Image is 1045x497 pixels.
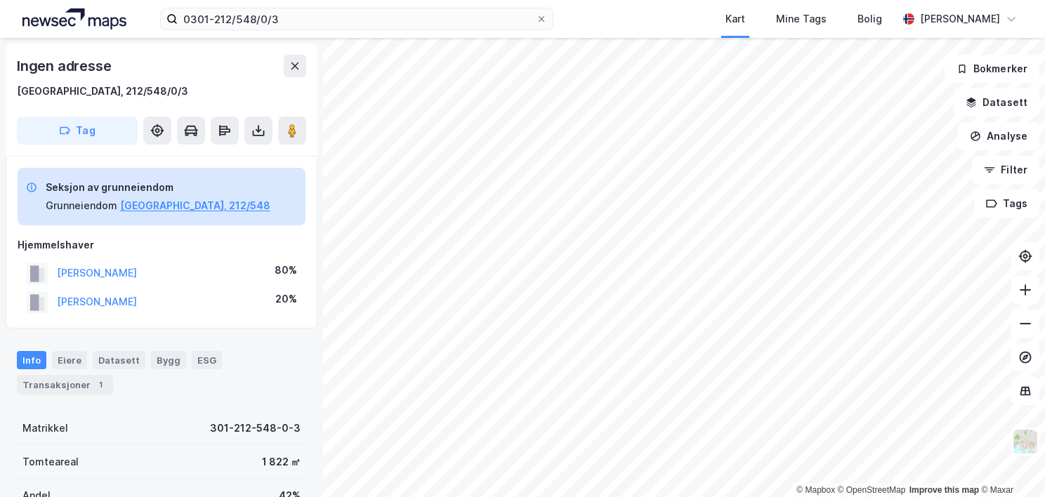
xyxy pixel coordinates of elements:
div: Tomteareal [22,453,79,470]
div: Hjemmelshaver [18,237,305,253]
div: 80% [275,262,297,279]
button: [GEOGRAPHIC_DATA], 212/548 [120,197,270,214]
button: Filter [972,156,1039,184]
div: 1 [93,378,107,392]
div: Matrikkel [22,420,68,437]
input: Søk på adresse, matrikkel, gårdeiere, leietakere eller personer [178,8,536,29]
button: Datasett [954,88,1039,117]
div: Info [17,351,46,369]
div: Bolig [857,11,882,27]
iframe: Chat Widget [975,430,1045,497]
div: [PERSON_NAME] [920,11,1000,27]
div: 20% [275,291,297,307]
div: Eiere [52,351,87,369]
div: ESG [192,351,222,369]
div: Bygg [151,351,186,369]
a: OpenStreetMap [838,485,906,495]
button: Tag [17,117,138,145]
a: Mapbox [796,485,835,495]
div: Kart [725,11,745,27]
div: 1 822 ㎡ [262,453,301,470]
div: [GEOGRAPHIC_DATA], 212/548/0/3 [17,83,188,100]
button: Bokmerker [945,55,1039,83]
button: Tags [974,190,1039,218]
div: Seksjon av grunneiendom [46,179,270,196]
img: logo.a4113a55bc3d86da70a041830d287a7e.svg [22,8,126,29]
div: 301-212-548-0-3 [210,420,301,437]
a: Improve this map [909,485,979,495]
div: Ingen adresse [17,55,114,77]
button: Analyse [958,122,1039,150]
img: Z [1012,428,1039,455]
div: Transaksjoner [17,375,113,395]
div: Grunneiendom [46,197,117,214]
div: Mine Tags [776,11,827,27]
div: Datasett [93,351,145,369]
